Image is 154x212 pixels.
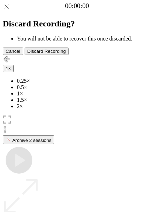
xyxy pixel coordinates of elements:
li: 1× [17,91,151,97]
button: Discard Recording [25,48,69,55]
span: 1 [6,66,8,71]
h2: Discard Recording? [3,19,151,29]
div: Archive 2 sessions [6,136,51,143]
li: 1.5× [17,97,151,103]
button: Cancel [3,48,23,55]
a: 00:00:00 [65,2,89,10]
button: Archive 2 sessions [3,135,54,144]
button: 1× [3,65,14,72]
li: You will not be able to recover this once discarded. [17,36,151,42]
li: 0.25× [17,78,151,84]
li: 2× [17,103,151,110]
li: 0.5× [17,84,151,91]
